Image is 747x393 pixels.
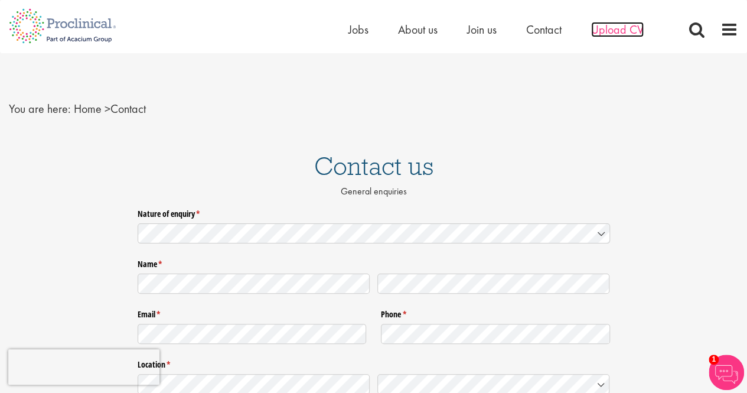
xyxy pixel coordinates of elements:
[74,101,146,116] span: Contact
[138,355,610,371] legend: Location
[467,22,497,37] a: Join us
[381,305,610,320] label: Phone
[138,274,370,294] input: First
[709,355,719,365] span: 1
[9,101,71,116] span: You are here:
[138,305,367,320] label: Email
[398,22,438,37] a: About us
[8,349,159,385] iframe: reCAPTCHA
[591,22,644,37] a: Upload CV
[348,22,368,37] a: Jobs
[138,204,610,219] label: Nature of enquiry
[709,355,744,390] img: Chatbot
[74,101,102,116] a: breadcrumb link to Home
[105,101,110,116] span: >
[377,274,610,294] input: Last
[526,22,562,37] a: Contact
[138,255,610,270] legend: Name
